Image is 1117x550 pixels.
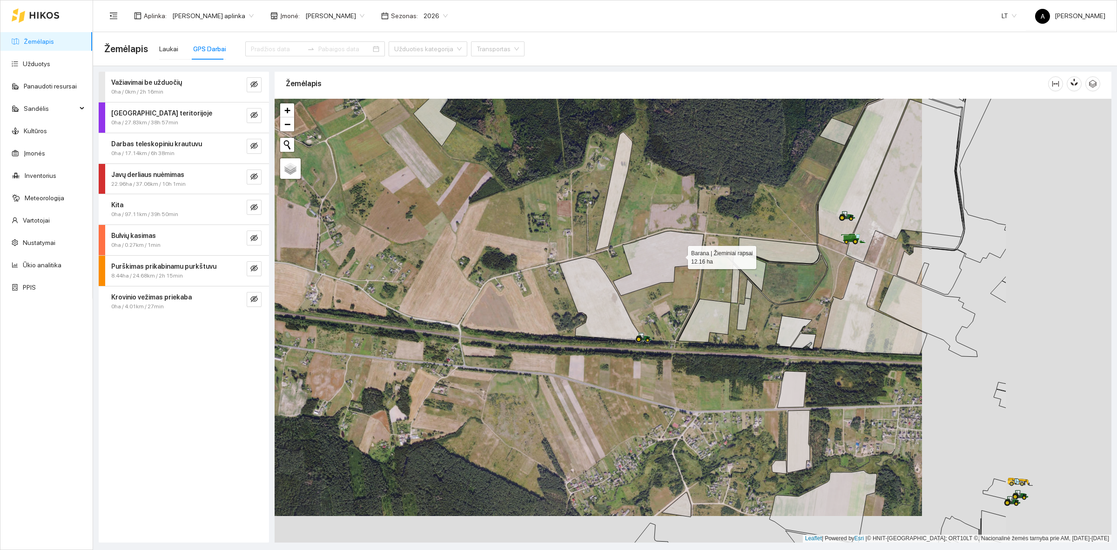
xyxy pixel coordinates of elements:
[247,261,262,276] button: eye-invisible
[144,11,167,21] span: Aplinka :
[111,118,178,127] span: 0ha / 27.83km / 38h 57min
[23,284,36,291] a: PPIS
[193,44,226,54] div: GPS Darbai
[134,12,141,20] span: layout
[270,12,278,20] span: shop
[247,292,262,307] button: eye-invisible
[307,45,315,53] span: to
[111,140,202,148] strong: Darbas teleskopiniu krautuvu
[305,9,364,23] span: Jerzy Gvozdovič
[1002,9,1016,23] span: LT
[111,171,184,178] strong: Javų derliaus nuėmimas
[25,172,56,179] a: Inventorius
[247,200,262,215] button: eye-invisible
[247,108,262,123] button: eye-invisible
[318,44,371,54] input: Pabaigos data
[247,77,262,92] button: eye-invisible
[424,9,448,23] span: 2026
[159,44,178,54] div: Laukai
[286,70,1048,97] div: Žemėlapis
[99,72,269,102] div: Važiavimai be užduočių0ha / 0km / 2h 16mineye-invisible
[250,295,258,304] span: eye-invisible
[250,234,258,243] span: eye-invisible
[284,118,290,130] span: −
[111,293,192,301] strong: Krovinio vežimas priekaba
[24,127,47,135] a: Kultūros
[172,9,254,23] span: Jerzy Gvozdovicz aplinka
[111,180,186,189] span: 22.96ha / 37.06km / 10h 1min
[23,60,50,68] a: Užduotys
[280,158,301,179] a: Layers
[111,109,212,117] strong: [GEOGRAPHIC_DATA] teritorijoje
[251,44,303,54] input: Pradžios data
[99,164,269,194] div: Javų derliaus nuėmimas22.96ha / 37.06km / 10h 1mineye-invisible
[247,170,262,184] button: eye-invisible
[111,232,156,239] strong: Bulvių kasimas
[99,225,269,255] div: Bulvių kasimas0ha / 0.27km / 1mineye-invisible
[284,104,290,116] span: +
[391,11,418,21] span: Sezonas :
[23,239,55,246] a: Nustatymai
[250,142,258,151] span: eye-invisible
[104,41,148,56] span: Žemėlapis
[99,194,269,224] div: Kita0ha / 97.11km / 39h 50mineye-invisible
[250,265,258,273] span: eye-invisible
[99,256,269,286] div: Purškimas prikabinamu purkštuvu8.44ha / 24.68km / 2h 15mineye-invisible
[805,535,822,542] a: Leaflet
[104,7,123,25] button: menu-fold
[23,217,50,224] a: Vartotojai
[99,102,269,133] div: [GEOGRAPHIC_DATA] teritorijoje0ha / 27.83km / 38h 57mineye-invisible
[1035,12,1105,20] span: [PERSON_NAME]
[280,103,294,117] a: Zoom in
[803,535,1111,543] div: | Powered by © HNIT-[GEOGRAPHIC_DATA]; ORT10LT ©, Nacionalinė žemės tarnyba prie AM, [DATE]-[DATE]
[111,79,182,86] strong: Važiavimai be užduočių
[280,11,300,21] span: Įmonė :
[855,535,864,542] a: Esri
[99,133,269,163] div: Darbas teleskopiniu krautuvu0ha / 17.14km / 6h 38mineye-invisible
[111,263,216,270] strong: Purškimas prikabinamu purkštuvu
[109,12,118,20] span: menu-fold
[111,272,183,280] span: 8.44ha / 24.68km / 2h 15min
[866,535,867,542] span: |
[1041,9,1045,24] span: A
[111,210,178,219] span: 0ha / 97.11km / 39h 50min
[280,117,294,131] a: Zoom out
[1049,80,1063,88] span: column-width
[280,138,294,152] button: Initiate a new search
[307,45,315,53] span: swap-right
[24,38,54,45] a: Žemėlapis
[24,99,77,118] span: Sandėlis
[1048,76,1063,91] button: column-width
[111,241,161,250] span: 0ha / 0.27km / 1min
[111,88,163,96] span: 0ha / 0km / 2h 16min
[247,231,262,245] button: eye-invisible
[250,204,258,212] span: eye-invisible
[250,173,258,182] span: eye-invisible
[24,82,77,90] a: Panaudoti resursai
[111,201,123,209] strong: Kita
[250,111,258,120] span: eye-invisible
[24,149,45,157] a: Įmonės
[111,149,175,158] span: 0ha / 17.14km / 6h 38min
[23,261,61,269] a: Ūkio analitika
[250,81,258,89] span: eye-invisible
[25,194,64,202] a: Meteorologija
[381,12,389,20] span: calendar
[247,139,262,154] button: eye-invisible
[111,302,164,311] span: 0ha / 4.01km / 27min
[99,286,269,317] div: Krovinio vežimas priekaba0ha / 4.01km / 27mineye-invisible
